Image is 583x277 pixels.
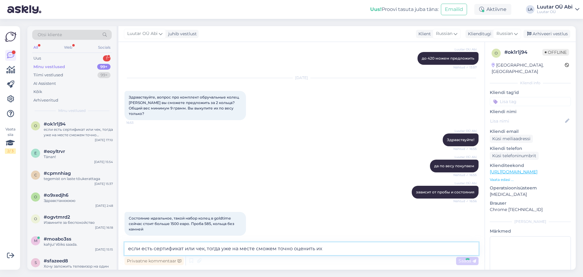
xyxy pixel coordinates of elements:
[44,149,65,154] span: #eoyltrvr
[490,206,571,213] p: Chrome [TECHNICAL_ID]
[33,55,41,61] div: Uus
[44,258,68,264] span: #sfazeed8
[5,148,16,154] div: 2 / 3
[537,9,573,14] div: Luutar OÜ
[490,219,571,224] div: [PERSON_NAME]
[33,89,42,95] div: Kõik
[5,31,16,43] img: Askly Logo
[454,181,477,185] span: Luutar OÜ Abi
[490,118,564,124] input: Lisa nimi
[453,65,477,70] span: Nähtud ✓ 13:57
[44,198,113,203] div: Здравстакюююю
[370,6,382,12] b: Uus!
[454,155,477,159] span: Luutar OÜ Abi
[63,43,73,51] div: Web
[542,49,569,56] span: Offline
[434,164,474,168] span: да по весу покупаем
[95,203,113,208] div: [DATE] 2:48
[454,129,477,133] span: Luutar OÜ Abi
[490,89,571,96] p: Kliendi tag'id
[44,154,113,160] div: Tänan!
[129,95,240,116] span: Здравствуйте, вопрос про комплект обручальные колец. [PERSON_NAME] вы сможете предложить за 2 кол...
[127,30,158,37] span: Luutar OÜ Abi
[44,176,113,182] div: tegemist on laste tõukerattaga
[95,225,113,230] div: [DATE] 16:18
[44,121,66,127] span: #ok1r1j94
[370,6,438,13] div: Proovi tasuta juba täna:
[453,199,477,203] span: Nähtud ✓ 16:56
[44,127,113,138] div: если есть сертификат или чек, тогда уже на месте сможем точно оценить их
[490,135,533,143] div: Küsi meiliaadressi
[44,220,113,225] div: Извините за беспокойство
[33,64,65,70] div: Minu vestlused
[523,30,570,38] div: Arhiveeri vestlus
[166,31,197,37] div: juhib vestlust
[441,4,467,15] button: Emailid
[537,5,573,9] div: Luutar OÜ Abi
[526,5,534,14] div: LA
[474,4,511,15] div: Aktiivne
[537,5,579,14] a: Luutar OÜ AbiLuutar OÜ
[34,123,37,128] span: o
[33,72,63,78] div: Tiimi vestlused
[97,64,111,70] div: 99+
[490,128,571,135] p: Kliendi email
[95,247,113,252] div: [DATE] 15:15
[504,49,542,56] div: # ok1r1j94
[490,228,571,234] p: Märkmed
[97,72,111,78] div: 99+
[447,137,474,142] span: Здравствуйте!
[103,55,111,61] div: 1
[490,97,571,106] input: Lisa tag
[490,145,571,152] p: Kliendi telefon
[492,62,565,75] div: [GEOGRAPHIC_DATA], [GEOGRAPHIC_DATA]
[490,80,571,86] div: Kliendi info
[416,31,431,37] div: Klient
[416,190,474,194] span: зависит от пробы и состояния
[436,30,452,37] span: Russian
[32,43,39,51] div: All
[94,160,113,164] div: [DATE] 15:54
[496,30,513,37] span: Russian
[495,51,498,55] span: o
[490,152,539,160] div: Küsi telefoninumbrit
[454,47,477,52] span: Luutar OÜ Abi
[44,192,68,198] span: #o9xedjh6
[490,191,571,198] p: [MEDICAL_DATA]
[35,260,37,265] span: s
[453,147,477,151] span: Nähtud ✓ 16:55
[44,214,70,220] span: #ogvtmrd2
[5,126,16,154] div: Vaata siia
[44,242,113,247] div: kahju! Võiks saada.
[126,236,149,241] span: 17:10
[34,151,37,155] span: e
[490,177,571,182] p: Vaata edasi ...
[124,75,479,81] div: [DATE]
[33,97,58,103] div: Arhiveeritud
[94,182,113,186] div: [DATE] 15:37
[58,108,86,113] span: Minu vestlused
[490,185,571,191] p: Operatsioonisüsteem
[465,31,491,37] div: Klienditugi
[33,81,56,87] div: AI Assistent
[44,236,71,242] span: #moabo3ss
[34,216,37,221] span: o
[490,109,571,115] p: Kliendi nimi
[422,56,474,61] span: до 420 можем предложить
[38,32,62,38] span: Otsi kliente
[97,43,112,51] div: Socials
[34,238,37,243] span: m
[129,216,235,231] span: Состояние идеальное, такой набор колец в goldtime сейчас стоит больше 1500 евро. Проба 585, кольц...
[44,264,113,275] div: Хочу заложить телевизор на один месяц
[44,171,71,176] span: #cpmnhiag
[490,200,571,206] p: Brauser
[453,173,477,177] span: Nähtud ✓ 16:55
[490,162,571,169] p: Klienditeekond
[34,173,37,177] span: c
[490,169,537,175] a: [URL][DOMAIN_NAME]
[126,120,149,125] span: 16:53
[34,195,37,199] span: o
[95,138,113,142] div: [DATE] 17:10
